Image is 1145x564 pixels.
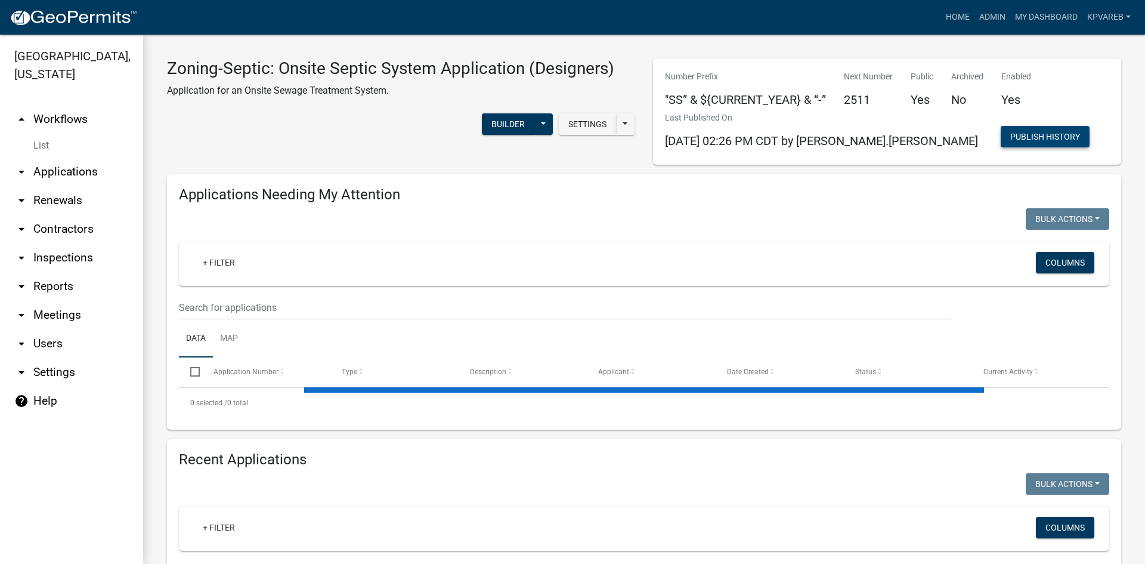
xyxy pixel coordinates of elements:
p: Enabled [1001,70,1031,83]
h5: Yes [1001,93,1031,107]
p: Public [911,70,933,83]
i: arrow_drop_down [14,193,29,208]
span: 0 selected / [190,399,227,407]
button: Bulk Actions [1026,473,1109,495]
span: Date Created [727,368,769,376]
h3: Zoning-Septic: Onsite Septic System Application (Designers) [167,58,614,79]
datatable-header-cell: Type [330,357,459,386]
p: Next Number [844,70,893,83]
a: Map [213,320,245,358]
i: arrow_drop_down [14,337,29,351]
i: help [14,394,29,408]
a: kpvareb [1082,6,1135,29]
h4: Recent Applications [179,451,1109,469]
datatable-header-cell: Application Number [202,357,330,386]
span: Type [342,368,357,376]
span: Current Activity [983,368,1033,376]
p: Number Prefix [665,70,826,83]
h5: "SS” & ${CURRENT_YEAR} & “-” [665,93,826,107]
h4: Applications Needing My Attention [179,186,1109,204]
i: arrow_drop_down [14,165,29,179]
button: Settings [559,113,616,135]
h5: 2511 [844,93,893,107]
datatable-header-cell: Date Created [715,357,843,386]
p: Last Published On [665,112,978,124]
input: Search for applications [179,295,951,320]
a: + Filter [193,252,245,273]
p: Application for an Onsite Sewage Treatment System. [167,84,614,98]
button: Columns [1036,517,1094,538]
i: arrow_drop_down [14,365,29,380]
datatable-header-cell: Applicant [587,357,715,386]
span: Status [855,368,876,376]
wm-modal-confirm: Workflow Publish History [1001,133,1090,143]
a: Home [941,6,974,29]
a: Admin [974,6,1010,29]
span: Applicant [598,368,629,376]
i: arrow_drop_down [14,251,29,265]
span: Description [470,368,506,376]
i: arrow_drop_down [14,222,29,236]
button: Bulk Actions [1026,208,1109,230]
a: + Filter [193,517,245,538]
a: My Dashboard [1010,6,1082,29]
span: Application Number [213,368,278,376]
datatable-header-cell: Select [179,357,202,386]
button: Columns [1036,252,1094,273]
a: Data [179,320,213,358]
p: Archived [951,70,983,83]
button: Publish History [1001,126,1090,147]
i: arrow_drop_up [14,112,29,127]
datatable-header-cell: Description [459,357,587,386]
h5: Yes [911,93,933,107]
h5: No [951,93,983,107]
span: [DATE] 02:26 PM CDT by [PERSON_NAME].[PERSON_NAME] [665,134,978,148]
div: 0 total [179,388,1109,418]
i: arrow_drop_down [14,308,29,322]
datatable-header-cell: Status [844,357,972,386]
i: arrow_drop_down [14,279,29,294]
button: Builder [482,113,534,135]
datatable-header-cell: Current Activity [972,357,1100,386]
